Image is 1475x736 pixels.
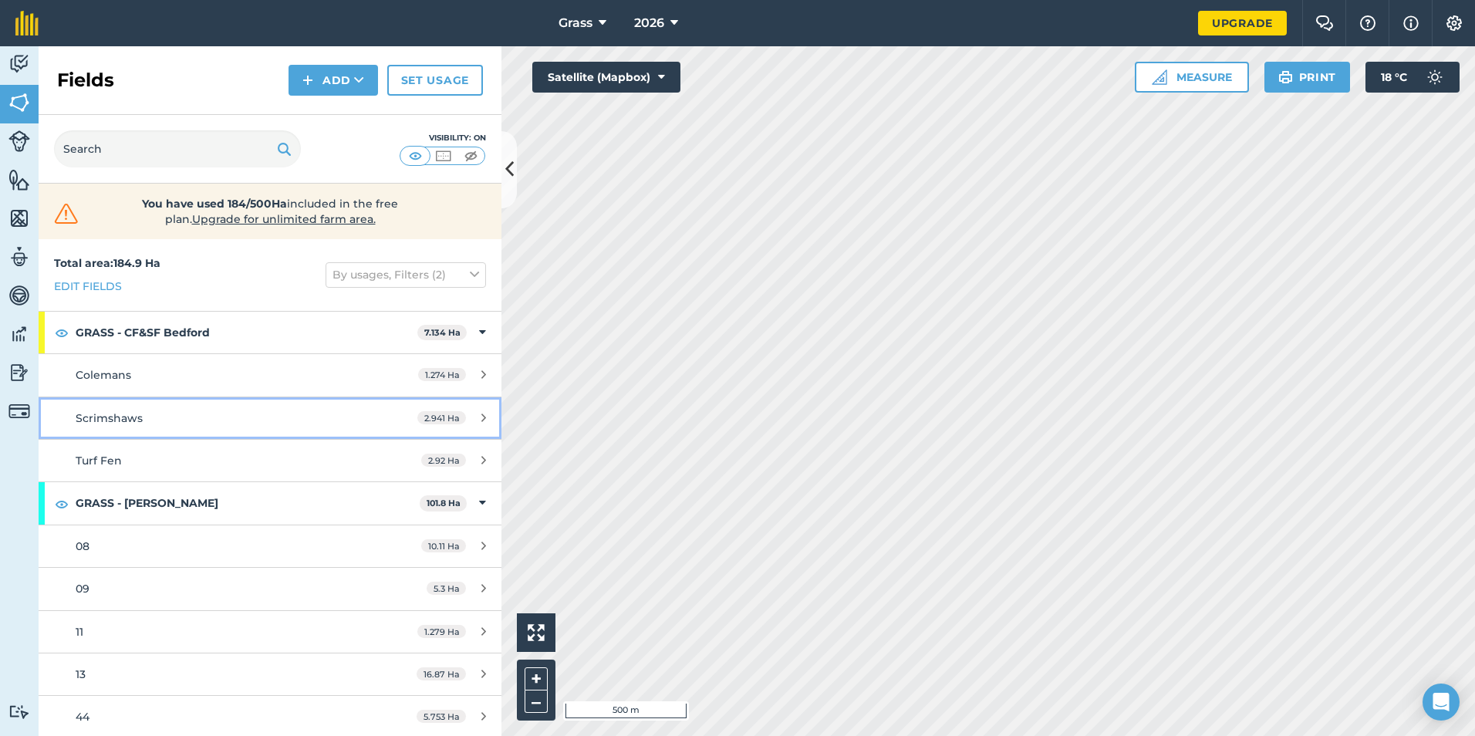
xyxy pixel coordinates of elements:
[76,482,420,524] strong: GRASS - [PERSON_NAME]
[39,482,501,524] div: GRASS - [PERSON_NAME]101.8 Ha
[406,148,425,164] img: svg+xml;base64,PHN2ZyB4bWxucz0iaHR0cDovL3d3dy53My5vcmcvMjAwMC9zdmciIHdpZHRoPSI1MCIgaGVpZ2h0PSI0MC...
[424,327,461,338] strong: 7.134 Ha
[1403,14,1419,32] img: svg+xml;base64,PHN2ZyB4bWxucz0iaHR0cDovL3d3dy53My5vcmcvMjAwMC9zdmciIHdpZHRoPSIxNyIgaGVpZ2h0PSIxNy...
[8,207,30,230] img: svg+xml;base64,PHN2ZyB4bWxucz0iaHR0cDovL3d3dy53My5vcmcvMjAwMC9zdmciIHdpZHRoPSI1NiIgaGVpZ2h0PSI2MC...
[39,568,501,609] a: 095.3 Ha
[8,168,30,191] img: svg+xml;base64,PHN2ZyB4bWxucz0iaHR0cDovL3d3dy53My5vcmcvMjAwMC9zdmciIHdpZHRoPSI1NiIgaGVpZ2h0PSI2MC...
[54,278,122,295] a: Edit fields
[8,361,30,384] img: svg+xml;base64,PD94bWwgdmVyc2lvbj0iMS4wIiBlbmNvZGluZz0idXRmLTgiPz4KPCEtLSBHZW5lcmF0b3I6IEFkb2JlIE...
[192,212,376,226] span: Upgrade for unlimited farm area.
[326,262,486,287] button: By usages, Filters (2)
[76,710,89,724] span: 44
[106,196,434,227] span: included in the free plan .
[8,52,30,76] img: svg+xml;base64,PD94bWwgdmVyc2lvbj0iMS4wIiBlbmNvZGluZz0idXRmLTgiPz4KPCEtLSBHZW5lcmF0b3I6IEFkb2JlIE...
[1198,11,1287,35] a: Upgrade
[417,710,466,723] span: 5.753 Ha
[1365,62,1460,93] button: 18 °C
[39,611,501,653] a: 111.279 Ha
[76,454,122,468] span: Turf Fen
[51,202,82,225] img: svg+xml;base64,PHN2ZyB4bWxucz0iaHR0cDovL3d3dy53My5vcmcvMjAwMC9zdmciIHdpZHRoPSIzMiIgaGVpZ2h0PSIzMC...
[76,582,89,596] span: 09
[57,68,114,93] h2: Fields
[8,130,30,152] img: svg+xml;base64,PD94bWwgdmVyc2lvbj0iMS4wIiBlbmNvZGluZz0idXRmLTgiPz4KPCEtLSBHZW5lcmF0b3I6IEFkb2JlIE...
[421,539,466,552] span: 10.11 Ha
[1315,15,1334,31] img: Two speech bubbles overlapping with the left bubble in the forefront
[427,498,461,508] strong: 101.8 Ha
[1278,68,1293,86] img: svg+xml;base64,PHN2ZyB4bWxucz0iaHR0cDovL3d3dy53My5vcmcvMjAwMC9zdmciIHdpZHRoPSIxOSIgaGVpZ2h0PSIyNC...
[1152,69,1167,85] img: Ruler icon
[427,582,466,595] span: 5.3 Ha
[421,454,466,467] span: 2.92 Ha
[634,14,664,32] span: 2026
[142,197,287,211] strong: You have used 184/500Ha
[1423,684,1460,721] div: Open Intercom Messenger
[15,11,39,35] img: fieldmargin Logo
[1419,62,1450,93] img: svg+xml;base64,PD94bWwgdmVyc2lvbj0iMS4wIiBlbmNvZGluZz0idXRmLTgiPz4KPCEtLSBHZW5lcmF0b3I6IEFkb2JlIE...
[1359,15,1377,31] img: A question mark icon
[76,667,86,681] span: 13
[525,667,548,690] button: +
[55,495,69,513] img: svg+xml;base64,PHN2ZyB4bWxucz0iaHR0cDovL3d3dy53My5vcmcvMjAwMC9zdmciIHdpZHRoPSIxOCIgaGVpZ2h0PSIyNC...
[39,354,501,396] a: Colemans1.274 Ha
[289,65,378,96] button: Add
[434,148,453,164] img: svg+xml;base64,PHN2ZyB4bWxucz0iaHR0cDovL3d3dy53My5vcmcvMjAwMC9zdmciIHdpZHRoPSI1MCIgaGVpZ2h0PSI0MC...
[417,411,466,424] span: 2.941 Ha
[54,130,301,167] input: Search
[1264,62,1351,93] button: Print
[400,132,486,144] div: Visibility: On
[76,625,83,639] span: 11
[39,440,501,481] a: Turf Fen2.92 Ha
[8,322,30,346] img: svg+xml;base64,PD94bWwgdmVyc2lvbj0iMS4wIiBlbmNvZGluZz0idXRmLTgiPz4KPCEtLSBHZW5lcmF0b3I6IEFkb2JlIE...
[8,245,30,268] img: svg+xml;base64,PD94bWwgdmVyc2lvbj0iMS4wIiBlbmNvZGluZz0idXRmLTgiPz4KPCEtLSBHZW5lcmF0b3I6IEFkb2JlIE...
[39,653,501,695] a: 1316.87 Ha
[55,323,69,342] img: svg+xml;base64,PHN2ZyB4bWxucz0iaHR0cDovL3d3dy53My5vcmcvMjAwMC9zdmciIHdpZHRoPSIxOCIgaGVpZ2h0PSIyNC...
[525,690,548,713] button: –
[559,14,592,32] span: Grass
[76,411,143,425] span: Scrimshaws
[302,71,313,89] img: svg+xml;base64,PHN2ZyB4bWxucz0iaHR0cDovL3d3dy53My5vcmcvMjAwMC9zdmciIHdpZHRoPSIxNCIgaGVpZ2h0PSIyNC...
[8,91,30,114] img: svg+xml;base64,PHN2ZyB4bWxucz0iaHR0cDovL3d3dy53My5vcmcvMjAwMC9zdmciIHdpZHRoPSI1NiIgaGVpZ2h0PSI2MC...
[1445,15,1463,31] img: A cog icon
[39,312,501,353] div: GRASS - CF&SF Bedford7.134 Ha
[76,312,417,353] strong: GRASS - CF&SF Bedford
[54,256,160,270] strong: Total area : 184.9 Ha
[387,65,483,96] a: Set usage
[418,368,466,381] span: 1.274 Ha
[39,525,501,567] a: 0810.11 Ha
[76,368,131,382] span: Colemans
[528,624,545,641] img: Four arrows, one pointing top left, one top right, one bottom right and the last bottom left
[461,148,481,164] img: svg+xml;base64,PHN2ZyB4bWxucz0iaHR0cDovL3d3dy53My5vcmcvMjAwMC9zdmciIHdpZHRoPSI1MCIgaGVpZ2h0PSI0MC...
[532,62,680,93] button: Satellite (Mapbox)
[39,397,501,439] a: Scrimshaws2.941 Ha
[277,140,292,158] img: svg+xml;base64,PHN2ZyB4bWxucz0iaHR0cDovL3d3dy53My5vcmcvMjAwMC9zdmciIHdpZHRoPSIxOSIgaGVpZ2h0PSIyNC...
[8,704,30,719] img: svg+xml;base64,PD94bWwgdmVyc2lvbj0iMS4wIiBlbmNvZGluZz0idXRmLTgiPz4KPCEtLSBHZW5lcmF0b3I6IEFkb2JlIE...
[76,539,89,553] span: 08
[8,284,30,307] img: svg+xml;base64,PD94bWwgdmVyc2lvbj0iMS4wIiBlbmNvZGluZz0idXRmLTgiPz4KPCEtLSBHZW5lcmF0b3I6IEFkb2JlIE...
[8,400,30,422] img: svg+xml;base64,PD94bWwgdmVyc2lvbj0iMS4wIiBlbmNvZGluZz0idXRmLTgiPz4KPCEtLSBHZW5lcmF0b3I6IEFkb2JlIE...
[417,625,466,638] span: 1.279 Ha
[1381,62,1407,93] span: 18 ° C
[1135,62,1249,93] button: Measure
[51,196,489,227] a: You have used 184/500Haincluded in the free plan.Upgrade for unlimited farm area.
[417,667,466,680] span: 16.87 Ha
